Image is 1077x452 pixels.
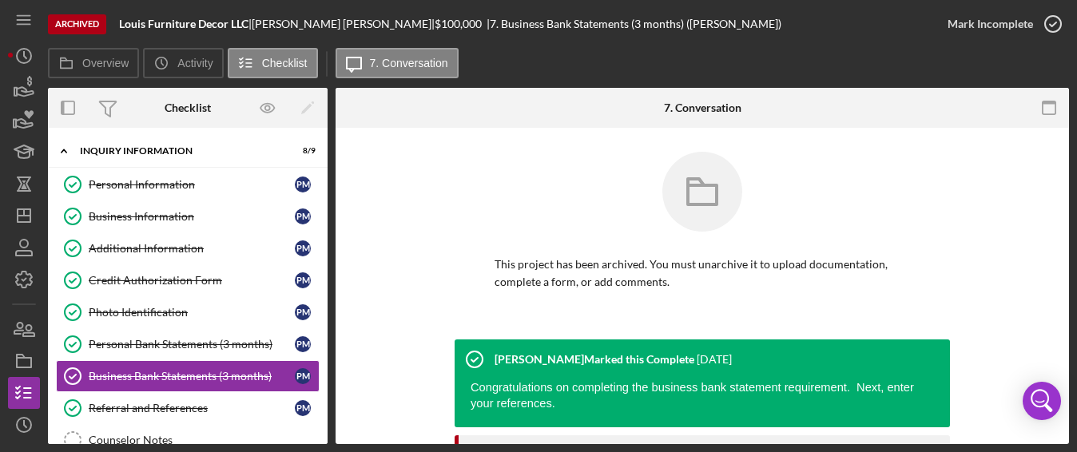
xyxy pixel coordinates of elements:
div: Referral and References [89,402,295,414]
button: 7. Conversation [336,48,459,78]
span: Congratulations on completing the business bank statement requirement. Next, enter your references. [471,381,914,410]
div: Credit Authorization Form [89,274,295,287]
div: Photo Identification [89,306,295,319]
b: Louis Furniture Decor LLC [119,17,248,30]
button: Mark Incomplete [932,8,1069,40]
div: Open Intercom Messenger [1023,382,1061,420]
div: P M [295,272,311,288]
a: Personal InformationPM [56,169,320,200]
a: Business InformationPM [56,200,320,232]
div: | 7. Business Bank Statements (3 months) ([PERSON_NAME]) [487,18,781,30]
time: 2024-07-23 14:17 [697,353,732,366]
div: P M [295,368,311,384]
div: Additional Information [89,242,295,255]
div: P M [295,400,311,416]
div: P M [295,208,311,224]
button: Checklist [228,48,318,78]
div: P M [295,240,311,256]
div: [PERSON_NAME] [PERSON_NAME] | [252,18,435,30]
label: Checklist [262,57,308,69]
div: 8 / 9 [287,146,316,156]
div: Checklist [165,101,211,114]
div: | [119,18,252,30]
button: Activity [143,48,223,78]
label: 7. Conversation [370,57,448,69]
a: Personal Bank Statements (3 months)PM [56,328,320,360]
p: This project has been archived. You must unarchive it to upload documentation, complete a form, o... [495,256,910,291]
div: Personal Information [89,178,295,191]
a: Additional InformationPM [56,232,320,264]
div: INQUIRY INFORMATION [80,146,276,156]
div: Counselor Notes [89,434,319,446]
div: P M [295,176,311,192]
div: P M [295,304,311,320]
div: Personal Bank Statements (3 months) [89,338,295,351]
div: $100,000 [435,18,487,30]
div: [PERSON_NAME] Marked this Complete [495,353,694,366]
a: Referral and ReferencesPM [56,392,320,424]
a: Business Bank Statements (3 months)PM [56,360,320,392]
div: 7. Conversation [664,101,741,114]
button: Overview [48,48,139,78]
a: Credit Authorization FormPM [56,264,320,296]
div: Archived [48,14,106,34]
div: Mark Incomplete [948,8,1033,40]
div: Business Bank Statements (3 months) [89,370,295,383]
div: P M [295,336,311,352]
div: Business Information [89,210,295,223]
label: Overview [82,57,129,69]
a: Photo IdentificationPM [56,296,320,328]
label: Activity [177,57,213,69]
